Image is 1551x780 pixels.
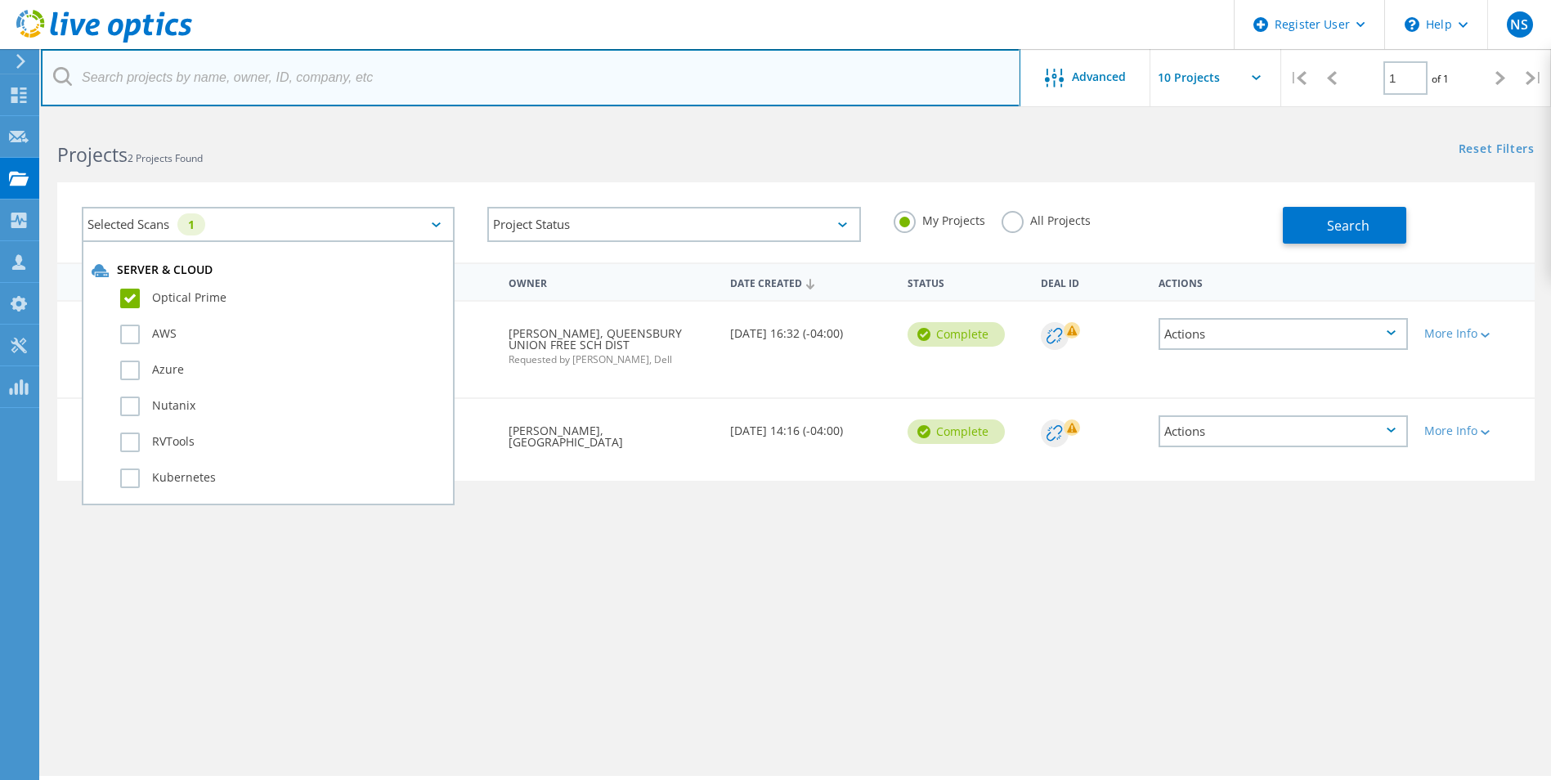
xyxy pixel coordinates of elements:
[1072,71,1126,83] span: Advanced
[500,399,722,464] div: [PERSON_NAME], [GEOGRAPHIC_DATA]
[1327,217,1369,235] span: Search
[1281,49,1315,107] div: |
[722,267,899,298] div: Date Created
[899,267,1033,297] div: Status
[894,211,985,226] label: My Projects
[1459,143,1535,157] a: Reset Filters
[1159,415,1408,447] div: Actions
[92,262,445,279] div: Server & Cloud
[41,49,1020,106] input: Search projects by name, owner, ID, company, etc
[120,361,445,380] label: Azure
[1517,49,1551,107] div: |
[120,397,445,416] label: Nutanix
[120,433,445,452] label: RVTools
[1510,18,1528,31] span: NS
[120,468,445,488] label: Kubernetes
[57,141,128,168] b: Projects
[1424,328,1526,339] div: More Info
[177,213,205,235] div: 1
[1405,17,1419,32] svg: \n
[120,325,445,344] label: AWS
[500,302,722,381] div: [PERSON_NAME], QUEENSBURY UNION FREE SCH DIST
[1424,425,1526,437] div: More Info
[1432,72,1449,86] span: of 1
[128,151,203,165] span: 2 Projects Found
[16,34,192,46] a: Live Optics Dashboard
[722,399,899,453] div: [DATE] 14:16 (-04:00)
[500,267,722,297] div: Owner
[1159,318,1408,350] div: Actions
[82,207,455,242] div: Selected Scans
[908,322,1005,347] div: Complete
[722,302,899,356] div: [DATE] 16:32 (-04:00)
[1150,267,1416,297] div: Actions
[908,419,1005,444] div: Complete
[487,207,860,242] div: Project Status
[1002,211,1091,226] label: All Projects
[509,355,714,365] span: Requested by [PERSON_NAME], Dell
[120,289,445,308] label: Optical Prime
[1283,207,1406,244] button: Search
[1033,267,1151,297] div: Deal Id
